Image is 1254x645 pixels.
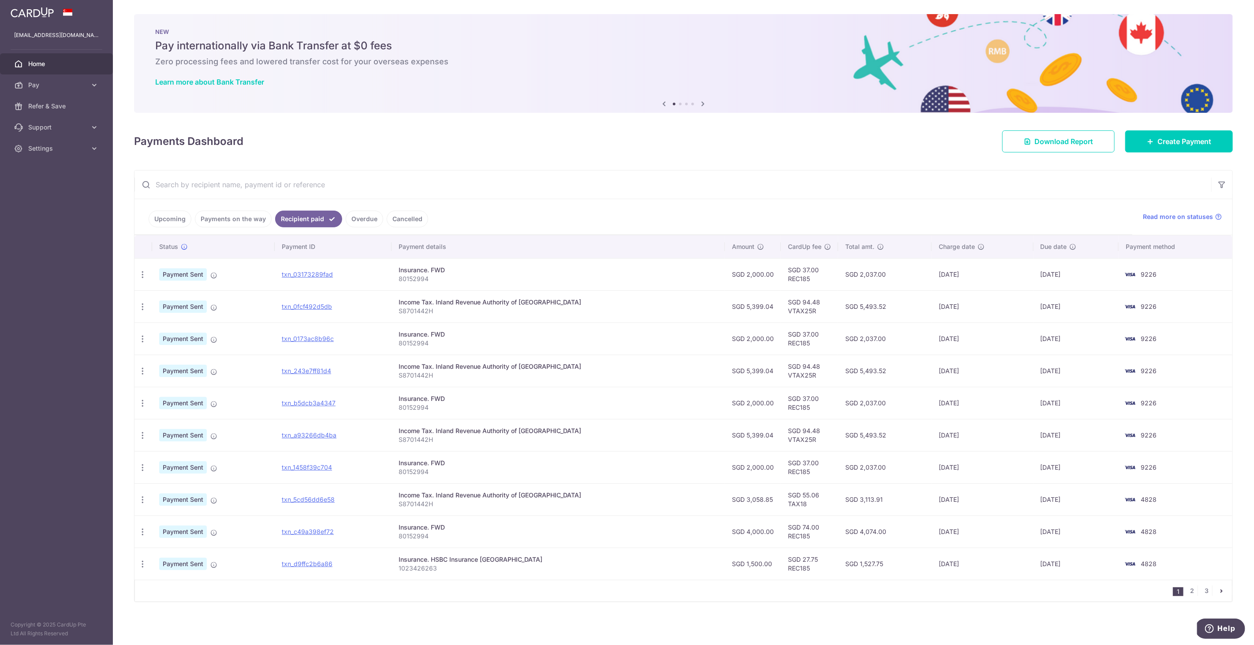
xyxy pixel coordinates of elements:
a: txn_b5dcb3a4347 [282,399,336,407]
span: Create Payment [1157,136,1211,147]
td: [DATE] [932,515,1034,548]
a: Learn more about Bank Transfer [155,78,264,86]
img: Bank Card [1121,366,1139,376]
a: Upcoming [149,211,191,227]
span: 9226 [1141,399,1157,407]
td: [DATE] [932,451,1034,483]
p: S8701442H [399,500,718,508]
td: SGD 2,000.00 [725,258,781,290]
span: Home [28,59,86,68]
span: Read more on statuses [1143,212,1213,221]
a: txn_5cd56dd6e58 [282,496,335,503]
img: Bank Card [1121,559,1139,569]
td: SGD 5,493.52 [838,290,932,322]
span: Payment Sent [159,333,207,345]
span: CardUp fee [788,242,821,251]
td: SGD 4,074.00 [838,515,932,548]
td: [DATE] [1034,322,1119,355]
a: 3 [1202,586,1212,596]
td: [DATE] [1034,548,1119,580]
p: S8701442H [399,435,718,444]
td: SGD 2,000.00 [725,322,781,355]
span: 9226 [1141,367,1157,374]
div: Income Tax. Inland Revenue Authority of [GEOGRAPHIC_DATA] [399,426,718,435]
span: Payment Sent [159,558,207,570]
td: SGD 2,037.00 [838,258,932,290]
td: SGD 94.48 VTAX25R [781,290,838,322]
span: Settings [28,144,86,153]
td: SGD 94.48 VTAX25R [781,355,838,387]
td: SGD 2,037.00 [838,322,932,355]
td: SGD 94.48 VTAX25R [781,419,838,451]
div: Insurance. HSBC Insurance [GEOGRAPHIC_DATA] [399,555,718,564]
img: Bank Card [1121,301,1139,312]
td: SGD 37.00 REC185 [781,322,838,355]
td: SGD 55.06 TAX18 [781,483,838,515]
td: [DATE] [1034,451,1119,483]
img: Bank Card [1121,526,1139,537]
span: 4828 [1141,560,1157,567]
p: S8701442H [399,371,718,380]
div: Insurance. FWD [399,394,718,403]
a: txn_a93266db4ba [282,431,336,439]
span: Charge date [939,242,975,251]
div: Insurance. FWD [399,523,718,532]
a: 2 [1187,586,1198,596]
img: Bank Card [1121,462,1139,473]
td: SGD 37.00 REC185 [781,387,838,419]
p: S8701442H [399,307,718,315]
td: SGD 5,399.04 [725,419,781,451]
a: txn_c49a398ef72 [282,528,334,535]
h5: Pay internationally via Bank Transfer at $0 fees [155,39,1212,53]
p: 80152994 [399,532,718,541]
span: Payment Sent [159,526,207,538]
span: Payment Sent [159,300,207,313]
td: [DATE] [932,322,1034,355]
td: SGD 37.00 REC185 [781,451,838,483]
span: Refer & Save [28,102,86,111]
div: Insurance. FWD [399,266,718,274]
div: Income Tax. Inland Revenue Authority of [GEOGRAPHIC_DATA] [399,298,718,307]
a: Payments on the way [195,211,272,227]
td: [DATE] [932,419,1034,451]
td: SGD 5,399.04 [725,290,781,322]
td: [DATE] [932,355,1034,387]
img: Bank Card [1121,430,1139,441]
td: [DATE] [1034,419,1119,451]
a: Download Report [1002,130,1115,152]
h4: Payments Dashboard [134,133,243,149]
p: 80152994 [399,339,718,348]
a: txn_03173289fad [282,271,333,278]
span: 9226 [1141,303,1157,310]
td: SGD 3,113.91 [838,483,932,515]
span: Due date [1041,242,1067,251]
iframe: Opens a widget where you can find more information [1197,619,1245,641]
td: SGD 1,527.75 [838,548,932,580]
td: SGD 1,500.00 [725,548,781,580]
td: SGD 5,399.04 [725,355,781,387]
span: Payment Sent [159,397,207,409]
td: [DATE] [932,548,1034,580]
td: [DATE] [1034,355,1119,387]
span: 9226 [1141,431,1157,439]
a: txn_d9ffc2b6a86 [282,560,332,567]
span: Status [159,242,178,251]
a: Overdue [346,211,383,227]
span: 9226 [1141,463,1157,471]
td: SGD 2,037.00 [838,387,932,419]
td: [DATE] [1034,483,1119,515]
span: 9226 [1141,335,1157,342]
span: Payment Sent [159,268,207,281]
a: Read more on statuses [1143,212,1222,221]
div: Insurance. FWD [399,330,718,339]
th: Payment ID [275,235,392,258]
p: 80152994 [399,467,718,476]
td: SGD 3,058.85 [725,483,781,515]
td: SGD 2,000.00 [725,451,781,483]
td: [DATE] [1034,515,1119,548]
a: txn_243e7ff81d4 [282,367,331,374]
th: Payment method [1119,235,1232,258]
span: Payment Sent [159,365,207,377]
span: Payment Sent [159,461,207,474]
p: 80152994 [399,274,718,283]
